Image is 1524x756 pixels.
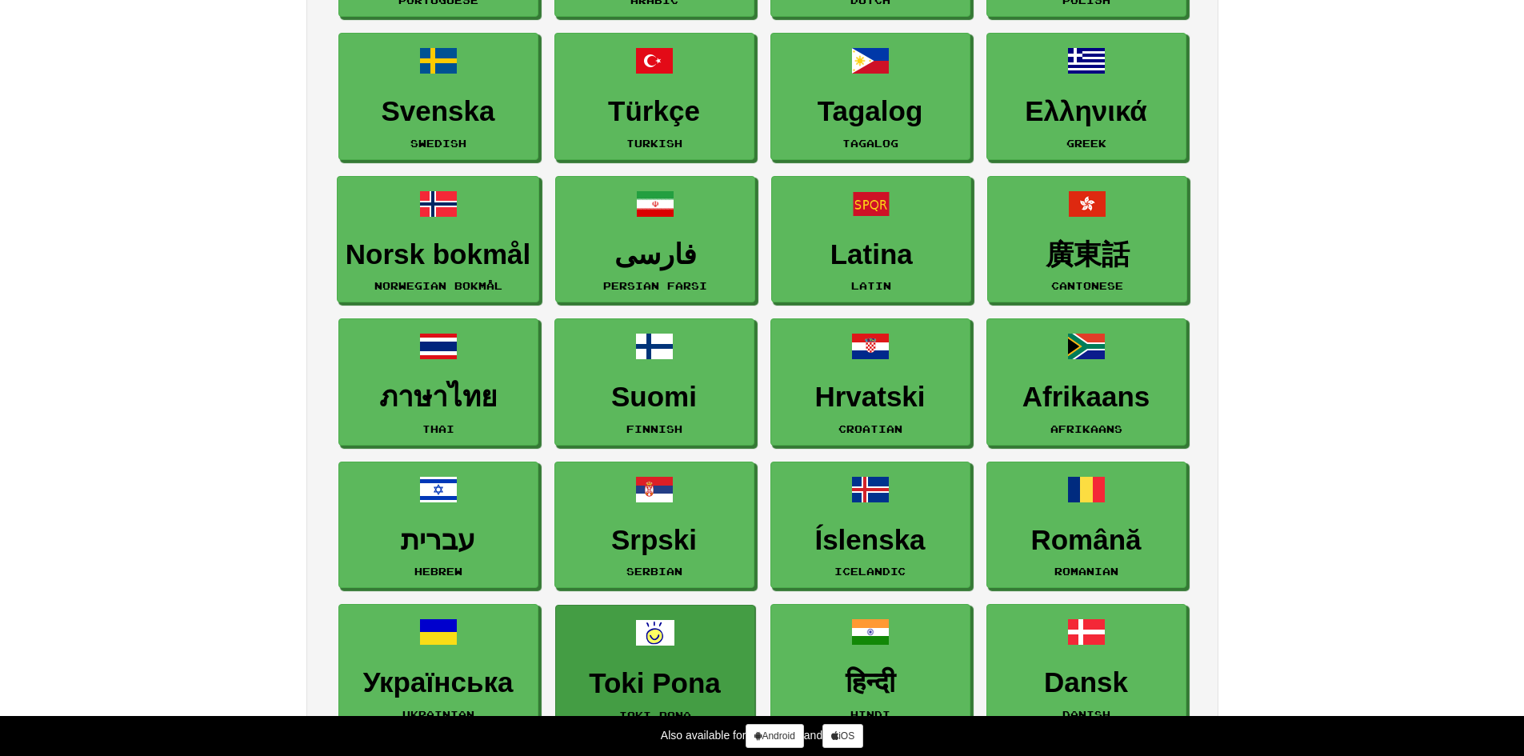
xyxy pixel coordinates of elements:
[338,33,538,160] a: SvenskaSwedish
[410,138,466,149] small: Swedish
[346,239,530,270] h3: Norsk bokmål
[338,462,538,589] a: עבריתHebrew
[779,667,962,698] h3: हिन्दी
[626,566,682,577] small: Serbian
[626,138,682,149] small: Turkish
[771,176,971,303] a: LatinaLatin
[995,667,1178,698] h3: Dansk
[995,382,1178,413] h3: Afrikaans
[986,33,1186,160] a: ΕλληνικάGreek
[1050,423,1122,434] small: Afrikaans
[770,604,970,731] a: हिन्दीHindi
[554,318,754,446] a: SuomiFinnish
[554,462,754,589] a: SrpskiSerbian
[1054,566,1118,577] small: Romanian
[995,525,1178,556] h3: Română
[986,604,1186,731] a: DanskDanish
[780,239,962,270] h3: Latina
[779,96,962,127] h3: Tagalog
[1062,709,1110,720] small: Danish
[834,566,906,577] small: Icelandic
[619,710,691,721] small: Toki Pona
[1051,280,1123,291] small: Cantonese
[555,605,755,732] a: Toki PonaToki Pona
[414,566,462,577] small: Hebrew
[770,318,970,446] a: HrvatskiCroatian
[347,382,530,413] h3: ภาษาไทย
[986,318,1186,446] a: AfrikaansAfrikaans
[986,462,1186,589] a: RomânăRomanian
[337,176,539,303] a: Norsk bokmålNorwegian Bokmål
[746,724,803,748] a: Android
[779,525,962,556] h3: Íslenska
[851,280,891,291] small: Latin
[554,33,754,160] a: TürkçeTurkish
[770,33,970,160] a: TagalogTagalog
[338,318,538,446] a: ภาษาไทยThai
[347,667,530,698] h3: Українська
[626,423,682,434] small: Finnish
[850,709,890,720] small: Hindi
[563,382,746,413] h3: Suomi
[996,239,1178,270] h3: 廣東話
[563,525,746,556] h3: Srpski
[402,709,474,720] small: Ukrainian
[564,668,746,699] h3: Toki Pona
[603,280,707,291] small: Persian Farsi
[770,462,970,589] a: ÍslenskaIcelandic
[838,423,902,434] small: Croatian
[555,176,755,303] a: فارسیPersian Farsi
[563,96,746,127] h3: Türkçe
[564,239,746,270] h3: فارسی
[374,280,502,291] small: Norwegian Bokmål
[822,724,863,748] a: iOS
[347,525,530,556] h3: עברית
[842,138,898,149] small: Tagalog
[347,96,530,127] h3: Svenska
[338,604,538,731] a: УкраїнськаUkrainian
[422,423,454,434] small: Thai
[779,382,962,413] h3: Hrvatski
[995,96,1178,127] h3: Ελληνικά
[987,176,1187,303] a: 廣東話Cantonese
[1066,138,1106,149] small: Greek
